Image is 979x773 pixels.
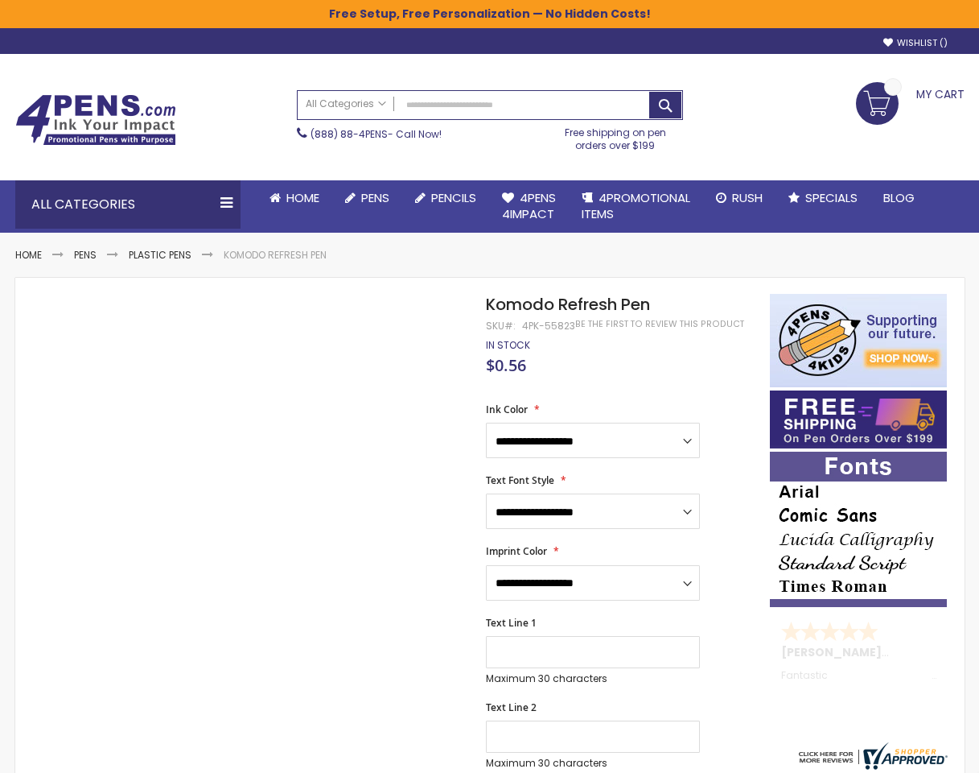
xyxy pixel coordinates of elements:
[805,189,858,206] span: Specials
[311,127,442,141] span: - Call Now!
[311,127,388,141] a: (888) 88-4PENS
[431,189,476,206] span: Pencils
[129,248,191,262] a: Plastic Pens
[486,473,554,487] span: Text Font Style
[15,248,42,262] a: Home
[883,189,915,206] span: Blog
[770,452,947,607] img: font-personalization-examples
[569,180,703,233] a: 4PROMOTIONALITEMS
[286,189,319,206] span: Home
[486,701,537,714] span: Text Line 2
[332,180,402,216] a: Pens
[486,616,537,630] span: Text Line 1
[298,91,394,118] a: All Categories
[883,37,948,49] a: Wishlist
[703,180,775,216] a: Rush
[306,97,386,110] span: All Categories
[870,180,928,216] a: Blog
[486,319,516,333] strong: SKU
[486,757,700,770] p: Maximum 30 characters
[795,742,948,770] img: 4pens.com widget logo
[15,94,176,146] img: 4Pens Custom Pens and Promotional Products
[486,672,700,685] p: Maximum 30 characters
[770,294,947,387] img: 4pens 4 kids
[795,759,948,773] a: 4pens.com certificate URL
[486,293,650,316] span: Komodo Refresh Pen
[732,189,763,206] span: Rush
[224,249,327,262] li: Komodo Refresh Pen
[548,120,683,152] div: Free shipping on pen orders over $199
[257,180,332,216] a: Home
[486,338,530,352] span: In stock
[486,403,528,416] span: Ink Color
[575,318,744,330] a: Be the first to review this product
[486,544,547,558] span: Imprint Color
[502,189,556,222] span: 4Pens 4impact
[74,248,97,262] a: Pens
[15,180,241,229] div: All Categories
[775,180,870,216] a: Specials
[582,189,690,222] span: 4PROMOTIONAL ITEMS
[781,644,887,660] span: [PERSON_NAME]
[489,180,569,233] a: 4Pens4impact
[781,670,937,681] div: Fantastic
[522,320,575,333] div: 4PK-55823
[402,180,489,216] a: Pencils
[770,391,947,449] img: Free shipping on orders over $199
[361,189,389,206] span: Pens
[486,339,530,352] div: Availability
[486,354,526,376] span: $0.56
